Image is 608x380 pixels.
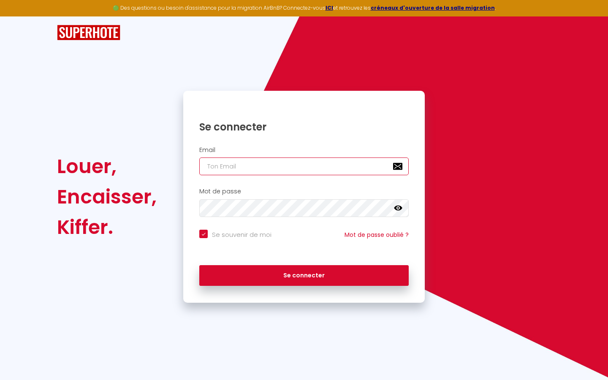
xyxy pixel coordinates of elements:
[199,188,409,195] h2: Mot de passe
[326,4,333,11] a: ICI
[199,147,409,154] h2: Email
[57,151,157,182] div: Louer,
[57,182,157,212] div: Encaisser,
[199,265,409,286] button: Se connecter
[371,4,495,11] a: créneaux d'ouverture de la salle migration
[7,3,32,29] button: Ouvrir le widget de chat LiveChat
[345,231,409,239] a: Mot de passe oublié ?
[199,120,409,133] h1: Se connecter
[57,25,120,41] img: SuperHote logo
[199,157,409,175] input: Ton Email
[57,212,157,242] div: Kiffer.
